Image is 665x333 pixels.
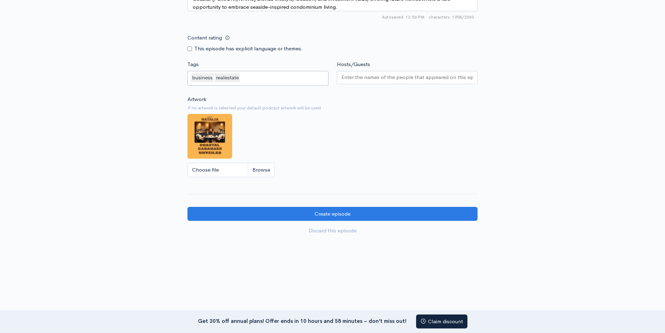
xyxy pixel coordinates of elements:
span: Autosaved: 12:56 PM [382,14,424,20]
label: Hosts/Guests [337,60,370,68]
a: Discard this episode [187,224,478,238]
label: This episode has explicit language or themes. [194,45,303,53]
label: Tags [187,60,199,68]
span: 1958/2000 [429,14,474,20]
input: Create episode [187,207,478,221]
label: Content rating [187,31,222,45]
input: Enter the names of the people that appeared on this episode [341,73,473,81]
strong: Get 30% off annual plans! Offer ends in 10 hours and 58 minutes – don’t miss out! [198,317,406,324]
div: realestate [215,73,240,82]
label: Artwork [187,95,206,103]
a: Claim discount [416,314,467,329]
div: business [191,73,214,82]
small: If no artwork is selected your default podcast artwork will be used [187,104,478,111]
